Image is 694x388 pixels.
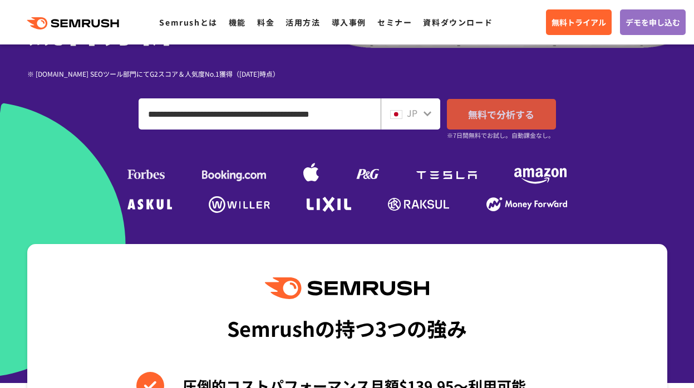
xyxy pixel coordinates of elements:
a: セミナー [377,17,412,28]
span: 無料トライアル [552,16,606,28]
div: ※ [DOMAIN_NAME] SEOツール部門にてG2スコア＆人気度No.1獲得（[DATE]時点） [27,68,347,79]
span: 無料で分析する [468,107,534,121]
a: デモを申し込む [620,9,686,35]
input: ドメイン、キーワードまたはURLを入力してください [139,99,380,129]
img: Semrush [265,277,429,299]
a: 機能 [229,17,246,28]
a: Semrushとは [159,17,217,28]
small: ※7日間無料でお試し。自動課金なし。 [447,130,554,141]
a: 導入事例 [332,17,366,28]
a: 活用方法 [286,17,320,28]
span: JP [407,106,417,120]
a: 料金 [257,17,274,28]
a: 無料で分析する [447,99,556,130]
span: デモを申し込む [626,16,680,28]
div: Semrushの持つ3つの強み [227,307,467,349]
a: 無料トライアル [546,9,612,35]
a: 資料ダウンロード [423,17,493,28]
